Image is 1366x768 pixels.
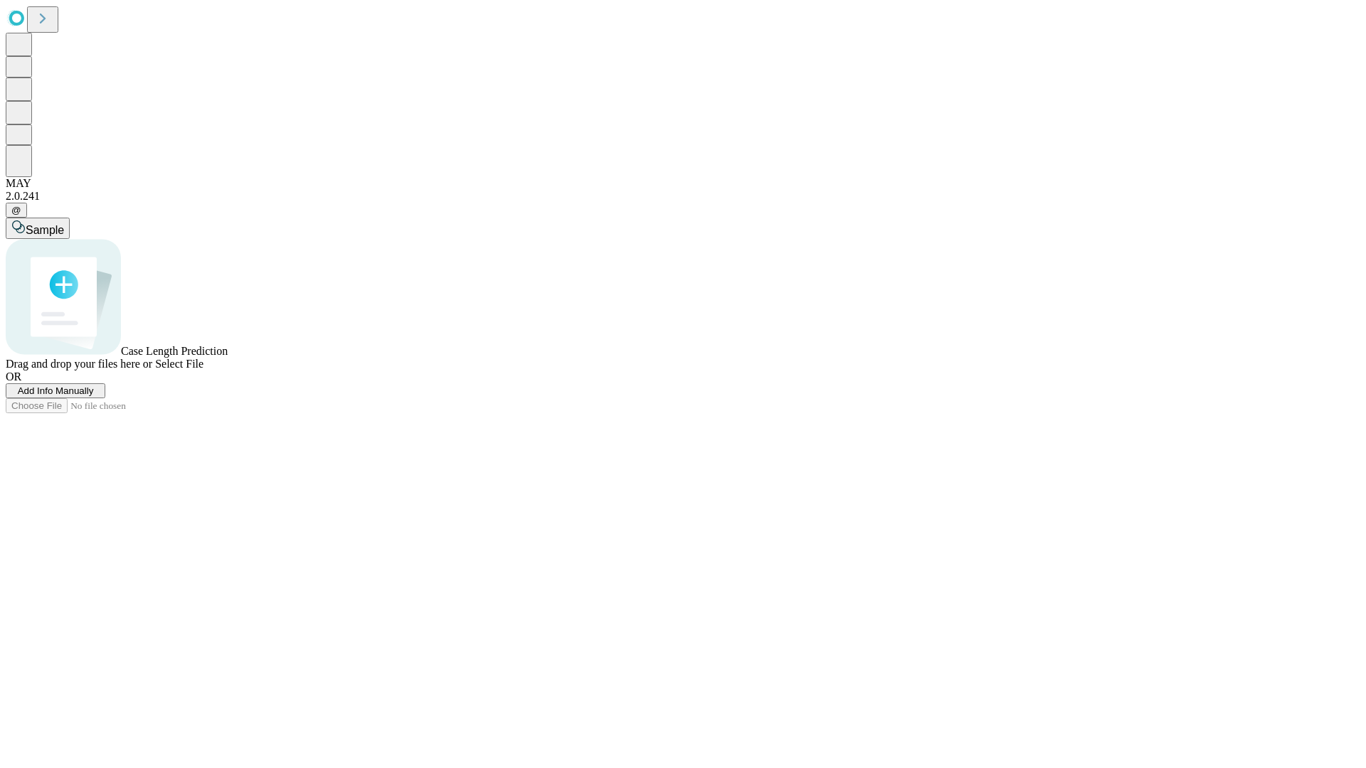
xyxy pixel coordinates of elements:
span: OR [6,370,21,383]
span: Drag and drop your files here or [6,358,152,370]
span: Case Length Prediction [121,345,228,357]
span: Select File [155,358,203,370]
button: @ [6,203,27,218]
button: Sample [6,218,70,239]
span: Sample [26,224,64,236]
div: MAY [6,177,1360,190]
span: @ [11,205,21,215]
button: Add Info Manually [6,383,105,398]
span: Add Info Manually [18,385,94,396]
div: 2.0.241 [6,190,1360,203]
